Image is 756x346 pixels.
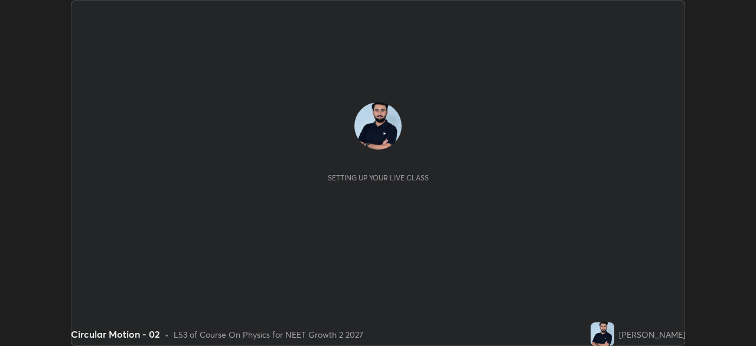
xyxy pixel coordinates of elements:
[591,322,614,346] img: ef2b50091f9441e5b7725b7ba0742755.jpg
[174,328,363,341] div: L53 of Course On Physics for NEET Growth 2 2027
[354,102,402,150] img: ef2b50091f9441e5b7725b7ba0742755.jpg
[619,328,685,341] div: [PERSON_NAME]
[328,173,429,182] div: Setting up your live class
[165,328,169,341] div: •
[71,327,160,341] div: Circular Motion - 02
